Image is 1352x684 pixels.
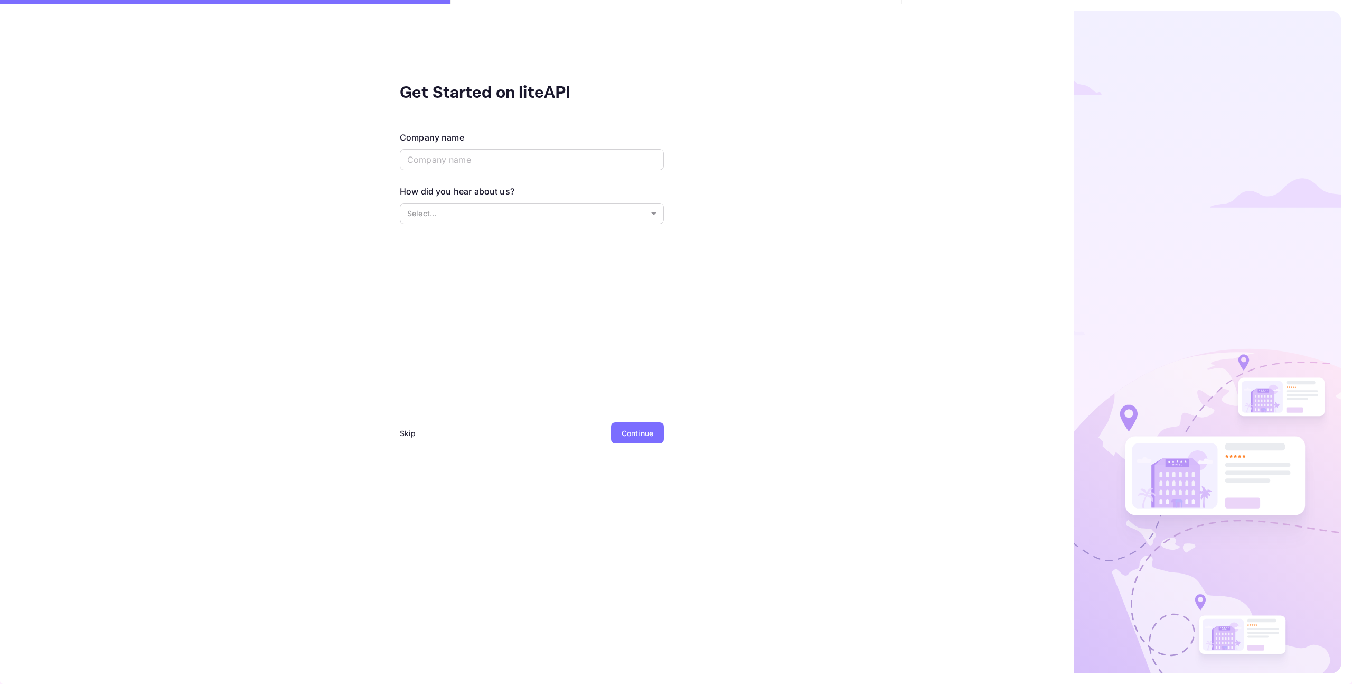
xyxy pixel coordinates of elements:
[400,131,464,144] div: Company name
[400,185,514,198] div: How did you hear about us?
[400,428,416,439] div: Skip
[400,149,664,170] input: Company name
[1001,11,1341,673] img: logo
[407,208,647,219] p: Select...
[400,203,664,224] div: Without label
[400,80,611,106] div: Get Started on liteAPI
[622,428,653,439] div: Continue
